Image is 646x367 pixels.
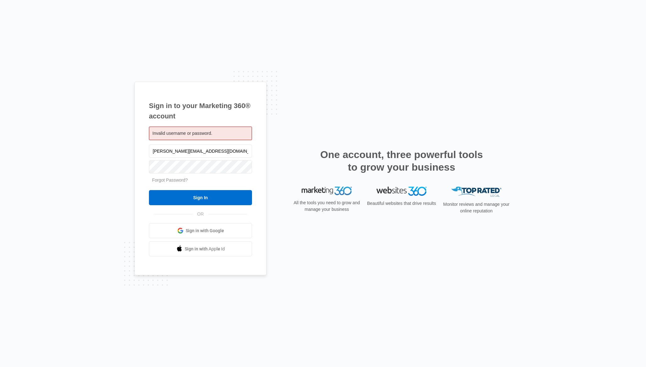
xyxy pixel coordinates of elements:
h2: One account, three powerful tools to grow your business [318,148,485,173]
a: Forgot Password? [152,178,188,183]
span: OR [193,211,208,217]
span: Sign in with Apple Id [185,246,225,252]
a: Sign in with Google [149,223,252,238]
span: Invalid username or password. [152,131,212,136]
p: All the tools you need to grow and manage your business [292,200,362,213]
p: Beautiful websites that drive results [366,200,437,207]
span: Sign in with Google [186,227,224,234]
p: Monitor reviews and manage your online reputation [441,201,512,214]
h1: Sign in to your Marketing 360® account [149,101,252,121]
img: Websites 360 [376,187,427,196]
input: Sign In [149,190,252,205]
a: Sign in with Apple Id [149,241,252,256]
img: Marketing 360 [302,187,352,195]
img: Top Rated Local [451,187,501,197]
input: Email [149,145,252,158]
